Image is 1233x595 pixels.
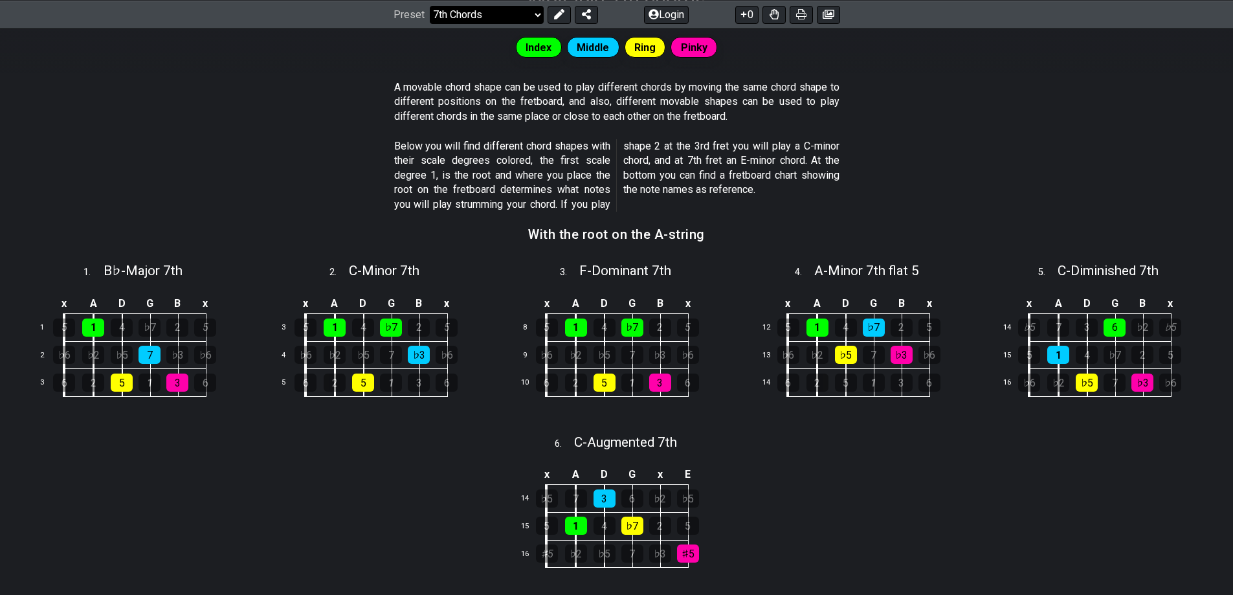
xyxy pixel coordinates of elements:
div: 3 [408,374,430,392]
div: 1 [82,319,104,337]
td: x [291,293,320,314]
td: x [532,464,562,485]
div: 5 [677,517,699,535]
div: 3 [166,374,188,392]
td: A [1044,293,1073,314]
td: 2 [33,341,64,369]
div: 5 [1018,346,1040,364]
span: Ring [634,38,656,57]
td: G [377,293,405,314]
td: 5 [274,369,305,397]
span: 6 . [555,437,574,451]
div: ♭2 [82,346,104,364]
div: 1 [1047,346,1069,364]
div: ♭6 [918,346,940,364]
div: 2 [806,374,828,392]
div: 3 [649,374,671,392]
div: 1 [324,319,346,337]
div: 4 [594,517,616,535]
span: 2 . [329,265,349,280]
div: 7 [565,489,587,508]
div: 2 [324,374,346,392]
div: 6 [53,374,75,392]
div: 5 [777,319,799,337]
td: B [164,293,192,314]
div: ♯5 [677,544,699,563]
td: 16 [998,369,1029,397]
div: ♭5 [594,346,616,364]
td: 1 [33,314,64,342]
div: ♭2 [806,346,828,364]
td: x [192,293,219,314]
div: ♭7 [621,517,643,535]
div: 4 [352,319,374,337]
div: 6 [294,374,317,392]
div: 4 [835,319,857,337]
td: 15 [998,341,1029,369]
td: 14 [998,314,1029,342]
td: 3 [274,314,305,342]
td: x [1014,293,1044,314]
div: ♭2 [565,544,587,563]
td: 15 [515,512,546,540]
div: ♭6 [777,346,799,364]
td: A [803,293,832,314]
p: Below you will find different chord shapes with their scale degrees colored, the first scale degr... [394,139,839,212]
button: Edit Preset [548,5,571,23]
div: 7 [1047,319,1069,337]
td: x [49,293,79,314]
button: Toggle Dexterity for all fretkits [762,5,786,23]
span: A - Minor 7th flat 5 [814,263,919,278]
div: ♭6 [1159,374,1181,392]
div: 3 [594,489,616,508]
td: B [405,293,433,314]
div: ♭7 [139,319,161,337]
div: 5 [536,517,558,535]
span: 1 . [83,265,103,280]
div: 4 [594,319,616,337]
button: Share Preset [575,5,598,23]
td: x [674,293,702,314]
td: D [832,293,860,314]
td: x [433,293,461,314]
span: Index [526,38,551,57]
td: D [1072,293,1101,314]
td: 16 [515,540,546,568]
div: ♭5 [1018,319,1040,337]
div: 6 [677,374,699,392]
span: Preset [394,8,425,21]
td: G [1101,293,1129,314]
button: Login [644,5,689,23]
div: 1 [565,517,587,535]
span: B♭ - Major 7th [104,263,183,278]
td: 14 [757,369,788,397]
div: 5 [436,319,458,337]
div: 6 [777,374,799,392]
div: 2 [891,319,913,337]
h3: With the root on the A-string [528,227,705,241]
td: G [136,293,164,314]
div: ♭2 [324,346,346,364]
div: ♭7 [621,319,643,337]
div: 5 [677,319,699,337]
div: 5 [111,374,133,392]
span: Middle [577,38,609,57]
div: 3 [891,374,913,392]
td: E [674,464,702,485]
td: x [532,293,562,314]
td: B [646,293,674,314]
div: ♭3 [166,346,188,364]
div: 5 [918,319,940,337]
div: ♭7 [380,319,402,337]
div: 2 [565,374,587,392]
td: A [79,293,108,314]
div: 1 [621,374,643,392]
td: A [320,293,350,314]
div: ♭6 [677,346,699,364]
div: ♭6 [194,346,216,364]
div: 3 [1076,319,1098,337]
div: ♭7 [1104,346,1126,364]
div: 6 [194,374,216,392]
div: ♭5 [594,544,616,563]
td: B [887,293,915,314]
